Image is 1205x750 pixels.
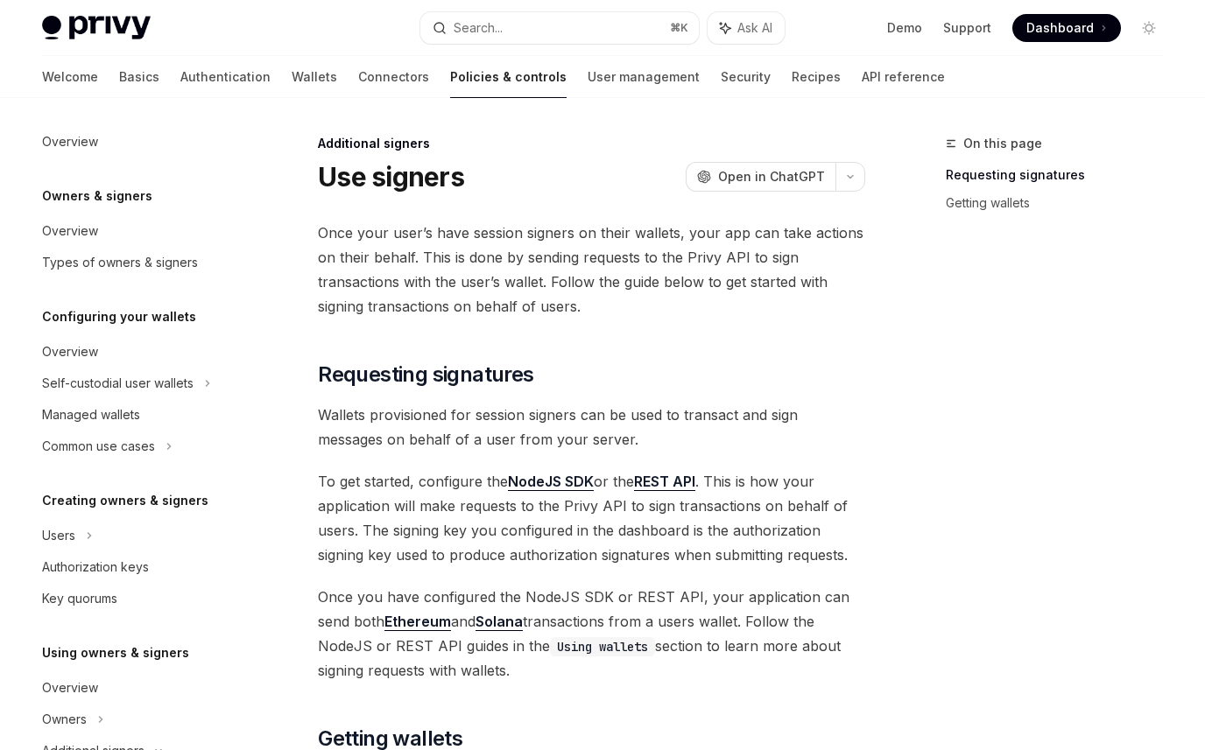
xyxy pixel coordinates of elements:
a: Ethereum [384,613,451,631]
a: Managed wallets [28,399,252,431]
h5: Using owners & signers [42,642,189,663]
a: Connectors [358,56,429,98]
span: Wallets provisioned for session signers can be used to transact and sign messages on behalf of a ... [318,403,865,452]
span: Dashboard [1026,19,1094,37]
a: Recipes [792,56,841,98]
div: Additional signers [318,135,865,152]
button: Search...⌘K [420,12,699,44]
a: Support [943,19,991,37]
a: REST API [634,473,695,491]
a: Policies & controls [450,56,567,98]
a: Demo [887,19,922,37]
button: Open in ChatGPT [686,162,835,192]
a: Dashboard [1012,14,1121,42]
span: Ask AI [737,19,772,37]
button: Toggle dark mode [1135,14,1163,42]
a: API reference [862,56,945,98]
h5: Creating owners & signers [42,490,208,511]
a: Security [721,56,771,98]
a: Requesting signatures [946,161,1177,189]
div: Owners [42,709,87,730]
h5: Configuring your wallets [42,306,196,327]
div: Common use cases [42,436,155,457]
a: Overview [28,672,252,704]
div: Self-custodial user wallets [42,373,194,394]
span: To get started, configure the or the . This is how your application will make requests to the Pri... [318,469,865,567]
span: Once your user’s have session signers on their wallets, your app can take actions on their behalf... [318,221,865,319]
a: Overview [28,215,252,247]
div: Users [42,525,75,546]
a: Overview [28,336,252,368]
a: Overview [28,126,252,158]
a: Wallets [292,56,337,98]
span: Open in ChatGPT [718,168,825,186]
div: Overview [42,341,98,362]
a: Welcome [42,56,98,98]
div: Overview [42,131,98,152]
a: Basics [119,56,159,98]
h5: Owners & signers [42,186,152,207]
a: NodeJS SDK [508,473,594,491]
div: Managed wallets [42,404,140,425]
span: On this page [963,133,1042,154]
span: Requesting signatures [318,361,533,389]
span: ⌘ K [670,21,688,35]
div: Key quorums [42,588,117,609]
div: Authorization keys [42,557,149,578]
a: User management [588,56,700,98]
a: Getting wallets [946,189,1177,217]
a: Types of owners & signers [28,247,252,278]
code: Using wallets [550,637,655,656]
a: Solana [476,613,523,631]
span: Once you have configured the NodeJS SDK or REST API, your application can send both and transacti... [318,585,865,683]
div: Overview [42,677,98,698]
h1: Use signers [318,161,464,193]
a: Key quorums [28,583,252,614]
img: light logo [42,16,151,40]
button: Ask AI [708,12,785,44]
div: Types of owners & signers [42,252,198,273]
a: Authorization keys [28,551,252,583]
div: Overview [42,221,98,242]
div: Search... [454,18,503,39]
a: Authentication [180,56,271,98]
